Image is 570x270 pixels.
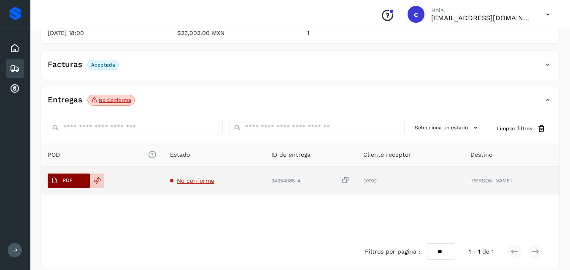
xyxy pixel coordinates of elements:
div: Cuentas por cobrar [6,80,24,98]
button: Selecciona un estado [411,121,484,135]
span: Estado [170,150,190,159]
div: Reemplazar POD [90,174,104,188]
div: 94354085-4 [271,176,350,185]
p: Hola, [431,7,532,14]
span: Filtros por página : [365,247,420,256]
td: OXXO [357,167,463,195]
h4: Facturas [48,60,82,70]
span: POD [48,150,157,159]
span: Cliente receptor [363,150,411,159]
button: PDF [48,174,90,188]
p: 1 [307,29,423,37]
p: No conforme [99,97,131,103]
span: ID de entrega [271,150,311,159]
span: No conforme [177,177,214,184]
div: EntregasNo conforme [41,93,559,114]
button: Limpiar filtros [490,121,553,136]
p: PDF [63,177,73,183]
span: Destino [470,150,492,159]
p: cuentasespeciales8_met@castores.com.mx [431,14,532,22]
p: [DATE] 18:00 [48,29,164,37]
h4: Entregas [48,95,82,105]
p: Aceptada [91,62,115,68]
span: Limpiar filtros [497,125,532,132]
p: $23,002.00 MXN [177,29,293,37]
div: Embarques [6,59,24,78]
div: Inicio [6,39,24,58]
span: 1 - 1 de 1 [469,247,494,256]
div: FacturasAceptada [41,58,559,79]
td: [PERSON_NAME] [464,167,559,195]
